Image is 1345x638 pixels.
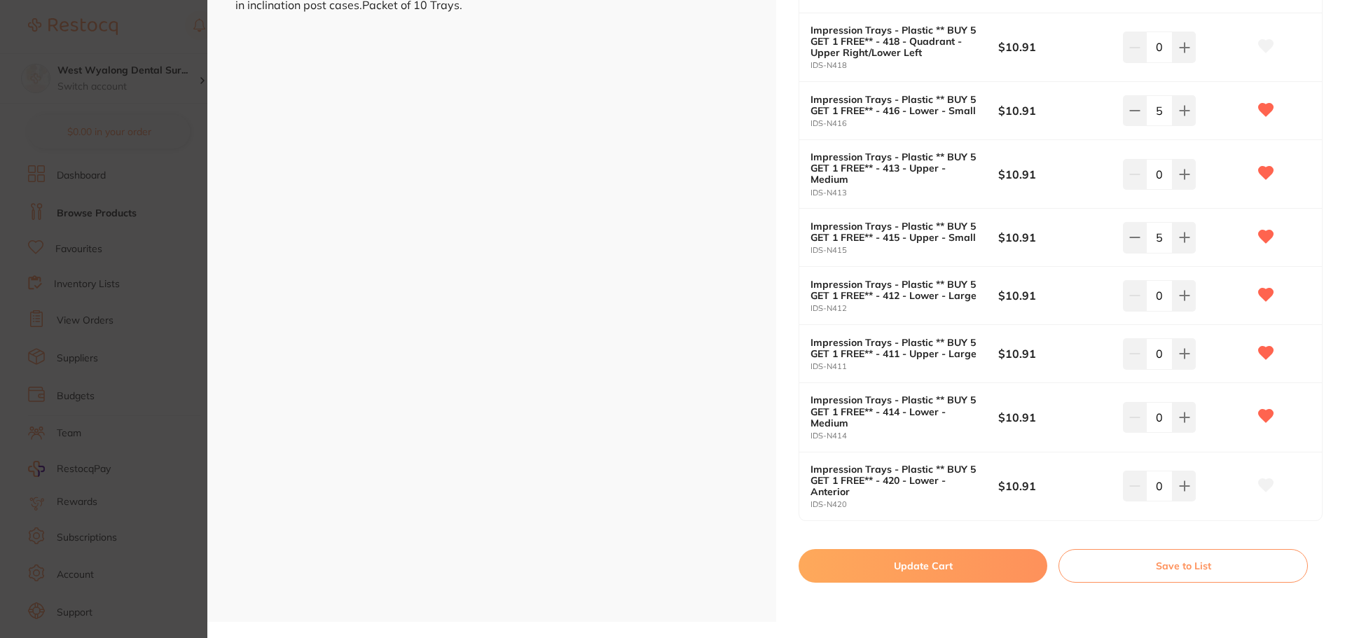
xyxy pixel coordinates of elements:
b: Impression Trays - Plastic ** BUY 5 GET 1 FREE** - 418 - Quadrant - Upper Right/Lower Left [811,25,979,58]
small: IDS-N412 [811,304,998,313]
small: IDS-N415 [811,246,998,255]
small: IDS-N414 [811,431,998,441]
button: Update Cart [799,549,1047,583]
small: IDS-N418 [811,61,998,70]
b: $10.91 [998,346,1111,361]
b: Impression Trays - Plastic ** BUY 5 GET 1 FREE** - 411 - Upper - Large [811,337,979,359]
b: Impression Trays - Plastic ** BUY 5 GET 1 FREE** - 415 - Upper - Small [811,221,979,243]
b: $10.91 [998,230,1111,245]
b: $10.91 [998,288,1111,303]
b: $10.91 [998,478,1111,494]
b: $10.91 [998,167,1111,182]
b: Impression Trays - Plastic ** BUY 5 GET 1 FREE** - 416 - Lower - Small [811,94,979,116]
b: Impression Trays - Plastic ** BUY 5 GET 1 FREE** - 412 - Lower - Large [811,279,979,301]
small: IDS-N411 [811,362,998,371]
button: Save to List [1058,549,1308,583]
b: $10.91 [998,410,1111,425]
b: Impression Trays - Plastic ** BUY 5 GET 1 FREE** - 413 - Upper - Medium [811,151,979,185]
small: IDS-N416 [811,119,998,128]
small: IDS-N420 [811,500,998,509]
b: Impression Trays - Plastic ** BUY 5 GET 1 FREE** - 420 - Lower - Anterior [811,464,979,497]
b: $10.91 [998,103,1111,118]
b: $10.91 [998,39,1111,55]
small: IDS-N413 [811,188,998,197]
b: Impression Trays - Plastic ** BUY 5 GET 1 FREE** - 414 - Lower - Medium [811,394,979,428]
